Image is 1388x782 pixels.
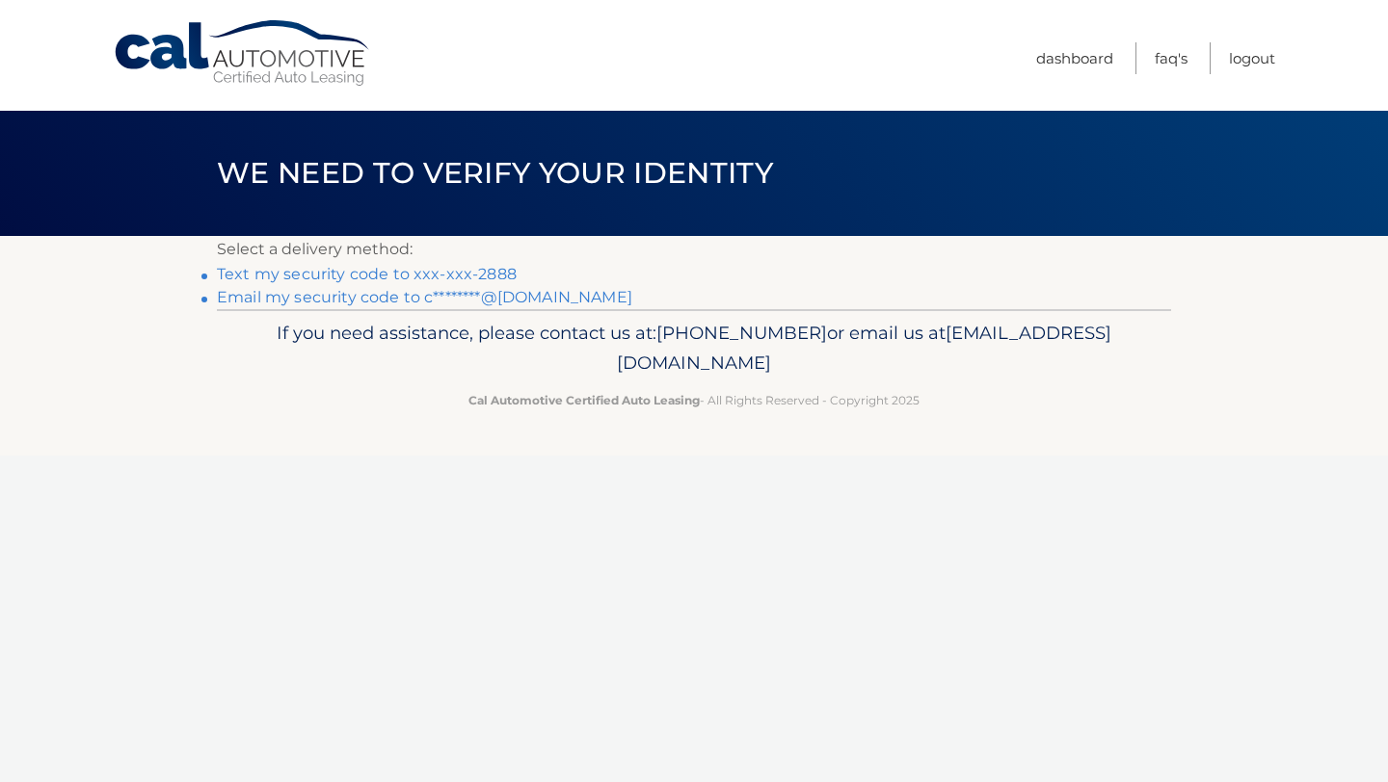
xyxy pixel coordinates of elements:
a: Cal Automotive [113,19,373,88]
strong: Cal Automotive Certified Auto Leasing [468,393,700,407]
span: [PHONE_NUMBER] [656,322,827,344]
a: Logout [1229,42,1275,74]
a: Dashboard [1036,42,1113,74]
p: - All Rights Reserved - Copyright 2025 [229,390,1159,410]
p: If you need assistance, please contact us at: or email us at [229,318,1159,379]
p: Select a delivery method: [217,236,1171,263]
a: Text my security code to xxx-xxx-2888 [217,265,517,283]
a: FAQ's [1155,42,1188,74]
span: We need to verify your identity [217,155,773,191]
a: Email my security code to c********@[DOMAIN_NAME] [217,288,632,306]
